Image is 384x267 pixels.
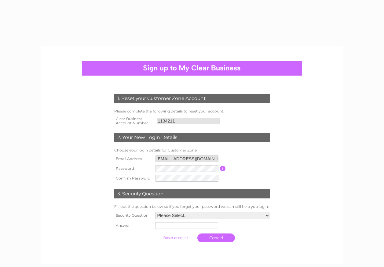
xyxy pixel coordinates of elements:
[113,210,154,221] th: Security Question
[114,189,270,198] div: 3. Security Question
[113,147,272,154] td: Choose your login details for Customer Zone.
[113,115,155,127] th: Clear Business Account Number
[157,233,194,242] input: Submit
[197,233,235,242] a: Cancel
[113,203,272,210] td: Fill out the question below so if you forget your password we can still help you login.
[113,154,154,164] th: Email Address
[113,108,272,115] td: Please complete the following details to reset your account.
[114,133,270,142] div: 2. Your New Login Details
[113,173,154,183] th: Confirm Password
[113,164,154,173] th: Password
[114,94,270,103] div: 1. Reset your Customer Zone Account
[220,166,226,171] input: Information
[113,221,154,230] th: Answer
